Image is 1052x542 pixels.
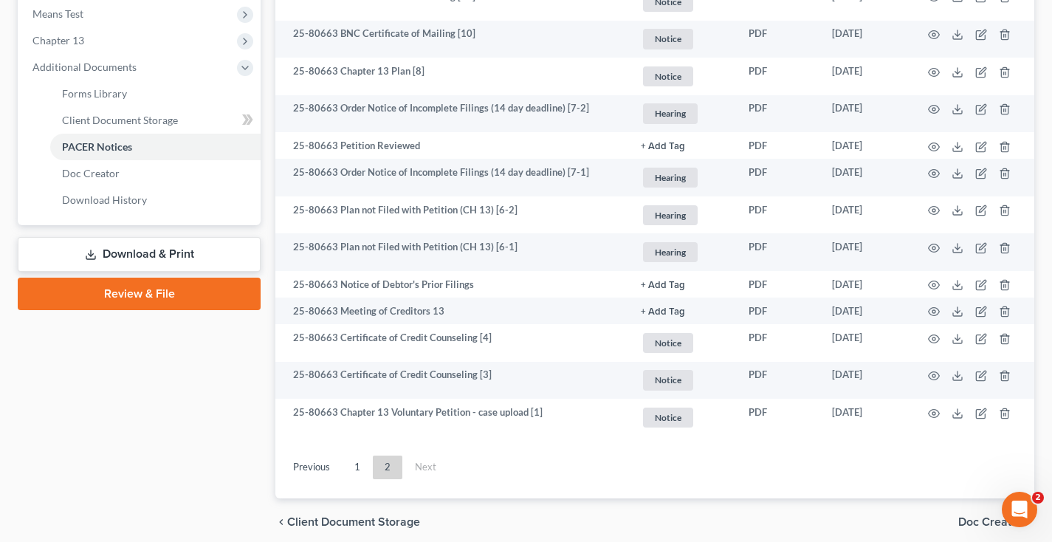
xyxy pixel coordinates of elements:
td: PDF [737,196,820,234]
td: [DATE] [820,298,910,324]
td: 25-80663 Order Notice of Incomplete Filings (14 day deadline) [7-1] [275,159,629,196]
td: [DATE] [820,399,910,436]
td: 25-80663 Certificate of Credit Counseling [4] [275,324,629,362]
td: PDF [737,233,820,271]
td: 25-80663 Certificate of Credit Counseling [3] [275,362,629,399]
a: Hearing [641,165,725,190]
span: PACER Notices [62,140,132,153]
span: Doc Creator [958,516,1022,528]
span: Notice [643,29,693,49]
td: 25-80663 Order Notice of Incomplete Filings (14 day deadline) [7-2] [275,95,629,133]
a: Doc Creator [50,160,261,187]
a: Notice [641,368,725,392]
td: PDF [737,271,820,298]
a: + Add Tag [641,304,725,318]
span: Notice [643,408,693,428]
a: Notice [641,27,725,51]
a: Hearing [641,101,725,126]
button: + Add Tag [641,307,685,317]
iframe: Intercom live chat [1002,492,1037,527]
td: [DATE] [820,95,910,133]
span: Hearing [643,242,698,262]
td: PDF [737,399,820,436]
td: [DATE] [820,362,910,399]
td: PDF [737,298,820,324]
td: PDF [737,159,820,196]
a: + Add Tag [641,278,725,292]
span: Client Document Storage [62,114,178,126]
td: 25-80663 Notice of Debtor's Prior Filings [275,271,629,298]
span: Doc Creator [62,167,120,179]
button: Doc Creator chevron_right [958,516,1034,528]
td: [DATE] [820,21,910,58]
a: + Add Tag [641,139,725,153]
td: [DATE] [820,196,910,234]
a: Download History [50,187,261,213]
a: Previous [281,456,342,479]
span: Means Test [32,7,83,20]
a: Hearing [641,203,725,227]
span: Notice [643,370,693,390]
a: Forms Library [50,80,261,107]
td: 25-80663 Petition Reviewed [275,132,629,159]
td: PDF [737,21,820,58]
td: [DATE] [820,233,910,271]
a: Notice [641,64,725,89]
span: Additional Documents [32,61,137,73]
td: PDF [737,132,820,159]
span: Forms Library [62,87,127,100]
td: PDF [737,95,820,133]
a: 2 [373,456,402,479]
td: [DATE] [820,132,910,159]
td: [DATE] [820,159,910,196]
button: + Add Tag [641,142,685,151]
a: Review & File [18,278,261,310]
td: [DATE] [820,271,910,298]
span: Notice [643,66,693,86]
a: PACER Notices [50,134,261,160]
span: Hearing [643,205,698,225]
span: Notice [643,333,693,353]
td: 25-80663 Meeting of Creditors 13 [275,298,629,324]
span: Client Document Storage [287,516,420,528]
span: Chapter 13 [32,34,84,47]
i: chevron_left [275,516,287,528]
button: + Add Tag [641,281,685,290]
a: Notice [641,331,725,355]
span: 2 [1032,492,1044,504]
a: Notice [641,405,725,430]
span: Hearing [643,103,698,123]
td: PDF [737,58,820,95]
span: Download History [62,193,147,206]
td: PDF [737,362,820,399]
td: PDF [737,324,820,362]
button: chevron_left Client Document Storage [275,516,420,528]
a: Download & Print [18,237,261,272]
a: Client Document Storage [50,107,261,134]
td: [DATE] [820,58,910,95]
td: [DATE] [820,324,910,362]
td: 25-80663 Chapter 13 Plan [8] [275,58,629,95]
td: 25-80663 Plan not Filed with Petition (CH 13) [6-1] [275,233,629,271]
a: Hearing [641,240,725,264]
td: 25-80663 BNC Certificate of Mailing [10] [275,21,629,58]
a: 1 [343,456,372,479]
td: 25-80663 Plan not Filed with Petition (CH 13) [6-2] [275,196,629,234]
span: Hearing [643,168,698,188]
td: 25-80663 Chapter 13 Voluntary Petition - case upload [1] [275,399,629,436]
